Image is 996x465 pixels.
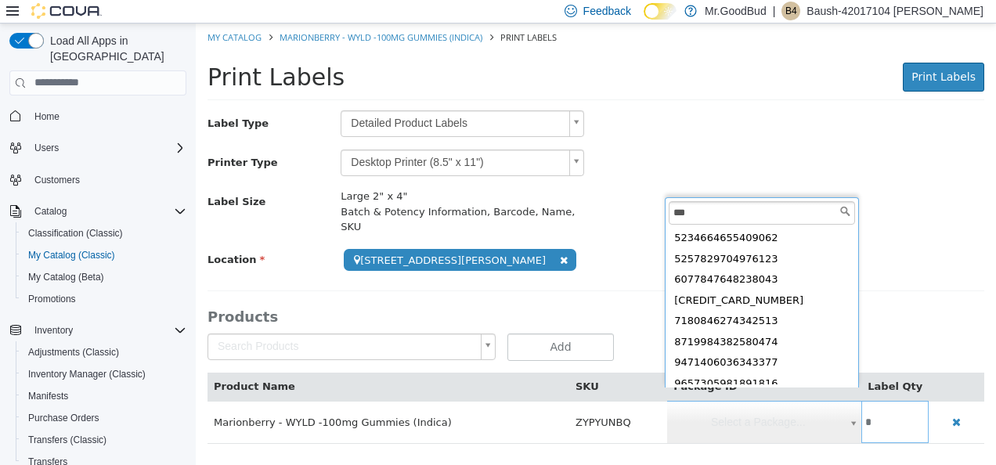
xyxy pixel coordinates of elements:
button: Classification (Classic) [16,222,193,244]
a: Transfers (Classic) [22,431,113,449]
button: Catalog [3,200,193,222]
a: My Catalog (Beta) [22,268,110,287]
span: Transfers (Classic) [22,431,186,449]
span: Load All Apps in [GEOGRAPHIC_DATA] [44,33,186,64]
button: Users [3,137,193,159]
a: Adjustments (Classic) [22,343,125,362]
span: Users [28,139,186,157]
span: Customers [34,174,80,186]
button: Inventory [28,321,79,340]
span: Users [34,142,59,154]
span: Purchase Orders [22,409,186,427]
span: My Catalog (Beta) [22,268,186,287]
div: 5234664655409062 [473,204,659,225]
span: Inventory [34,324,73,337]
span: Manifests [28,390,68,402]
span: Home [34,110,60,123]
span: Manifests [22,387,186,406]
div: 6077847648238043 [473,246,659,267]
button: Manifests [16,385,193,407]
div: Baush-42017104 Richardson [781,2,800,20]
span: Purchase Orders [28,412,99,424]
p: Baush-42017104 [PERSON_NAME] [807,2,983,20]
button: Customers [3,168,193,191]
button: Purchase Orders [16,407,193,429]
span: Home [28,106,186,126]
a: My Catalog (Classic) [22,246,121,265]
button: Catalog [28,202,73,221]
input: Dark Mode [644,3,677,20]
a: Purchase Orders [22,409,106,427]
p: Mr.GoodBud [705,2,767,20]
span: Feedback [583,3,631,19]
p: | [773,2,776,20]
button: Users [28,139,65,157]
span: My Catalog (Classic) [28,249,115,261]
a: Manifests [22,387,74,406]
button: Adjustments (Classic) [16,341,193,363]
button: My Catalog (Beta) [16,266,193,288]
a: Home [28,107,66,126]
span: Inventory Manager (Classic) [22,365,186,384]
span: Inventory [28,321,186,340]
span: Classification (Classic) [22,224,186,243]
span: Customers [28,170,186,189]
a: Classification (Classic) [22,224,129,243]
span: Inventory Manager (Classic) [28,368,146,380]
span: Catalog [34,205,67,218]
a: Promotions [22,290,82,308]
span: Promotions [22,290,186,308]
img: Cova [31,3,102,19]
div: 7180846274342513 [473,287,659,308]
span: My Catalog (Beta) [28,271,104,283]
span: Transfers (Classic) [28,434,106,446]
button: Promotions [16,288,193,310]
button: Inventory Manager (Classic) [16,363,193,385]
span: Promotions [28,293,76,305]
div: 9657305981891816 [473,350,659,371]
button: Home [3,105,193,128]
span: Classification (Classic) [28,227,123,240]
a: Inventory Manager (Classic) [22,365,152,384]
div: 5257829704976123 [473,225,659,247]
span: My Catalog (Classic) [22,246,186,265]
button: Inventory [3,319,193,341]
span: Adjustments (Classic) [28,346,119,359]
button: Transfers (Classic) [16,429,193,451]
span: B4 [785,2,797,20]
div: 8719984382580474 [473,308,659,330]
a: Customers [28,171,86,189]
span: Catalog [28,202,186,221]
span: Adjustments (Classic) [22,343,186,362]
div: [CREDIT_CARD_NUMBER] [473,267,659,288]
div: 9471406036343377 [473,329,659,350]
button: My Catalog (Classic) [16,244,193,266]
